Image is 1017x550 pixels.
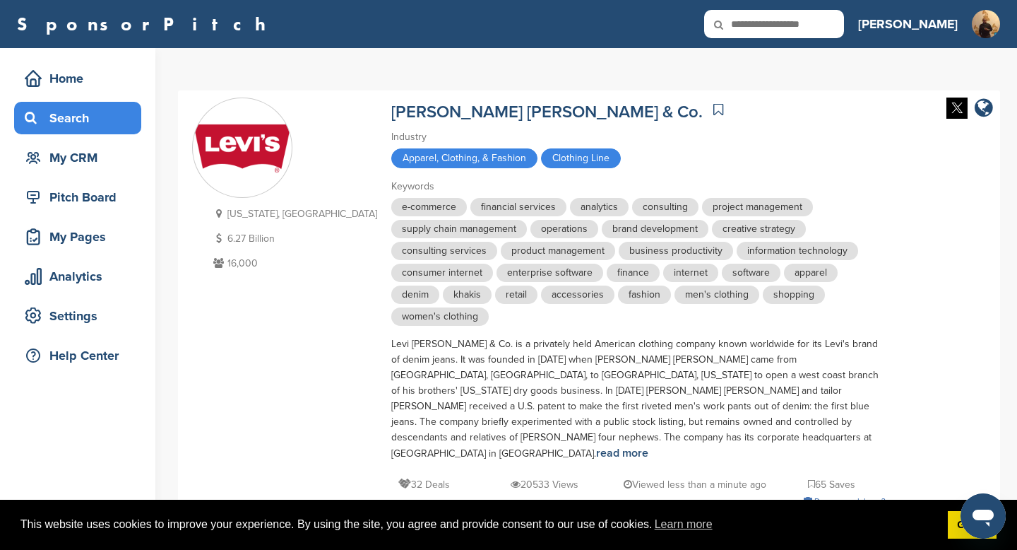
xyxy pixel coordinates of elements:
span: software [722,264,780,282]
span: Do you work here? [814,496,886,506]
a: read more [596,446,648,460]
span: project management [702,198,813,216]
p: 65 Saves [808,476,855,493]
span: retail [495,286,537,304]
span: finance [607,264,660,282]
span: women's clothing [391,308,489,326]
span: product management [501,242,615,260]
div: Home [21,66,141,91]
a: Analytics [14,260,141,293]
span: analytics [570,198,629,216]
h3: [PERSON_NAME] [858,14,958,34]
span: Apparel, Clothing, & Fashion [391,148,537,168]
span: financial services [470,198,566,216]
a: Search [14,102,141,134]
span: khakis [443,286,492,304]
img: Sponsorpitch & Levi Strauss & Co. [193,124,292,173]
div: Keywords [391,179,886,194]
span: consumer internet [391,264,493,282]
p: Viewed less than a minute ago [624,476,766,493]
span: operations [530,220,598,238]
img: 0 lxzqprpfe nkuf6ppjuippckevpx2u6p0ruwpp3zbkbm1ha1jme4j1vrqr1t7wfxkysoyq04iduq?1441254807 [972,10,1000,38]
p: 20533 Views [511,476,578,493]
span: brand development [602,220,708,238]
span: internet [663,264,718,282]
div: Industry [391,129,886,145]
a: [PERSON_NAME] [858,8,958,40]
a: Home [14,62,141,95]
p: 6.27 Billion [210,230,377,247]
span: e-commerce [391,198,467,216]
a: Help Center [14,339,141,372]
a: learn more about cookies [653,514,715,535]
div: Help Center [21,343,141,368]
a: My Pages [14,221,141,253]
span: denim [391,286,439,304]
span: apparel [784,264,838,282]
div: Settings [21,303,141,329]
span: business productivity [619,242,733,260]
span: creative strategy [712,220,806,238]
div: Pitch Board [21,185,141,210]
span: information technology [737,242,858,260]
a: Settings [14,300,141,332]
span: fashion [618,286,671,304]
a: Do you work here? [804,496,886,506]
div: My Pages [21,224,141,250]
iframe: Button to launch messaging window [961,493,1006,539]
a: [PERSON_NAME] [PERSON_NAME] & Co. [391,102,703,122]
span: enterprise software [496,264,603,282]
a: company link [975,98,993,121]
span: This website uses cookies to improve your experience. By using the site, you agree and provide co... [20,514,936,535]
p: [US_STATE], [GEOGRAPHIC_DATA] [210,205,377,223]
a: My CRM [14,141,141,174]
div: Search [21,105,141,131]
p: 16,000 [210,254,377,272]
span: supply chain management [391,220,527,238]
div: My CRM [21,145,141,170]
img: Twitter white [946,98,968,119]
a: dismiss cookie message [948,511,997,539]
span: Clothing Line [541,148,621,168]
a: Pitch Board [14,181,141,213]
div: Analytics [21,264,141,289]
p: 32 Deals [398,476,450,493]
a: SponsorPitch [17,15,275,33]
span: men's clothing [674,286,759,304]
span: consulting services [391,242,497,260]
span: shopping [763,286,825,304]
div: Levi [PERSON_NAME] & Co. is a privately held American clothing company known worldwide for its Le... [391,337,886,462]
span: accessories [541,286,614,304]
span: consulting [632,198,698,216]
